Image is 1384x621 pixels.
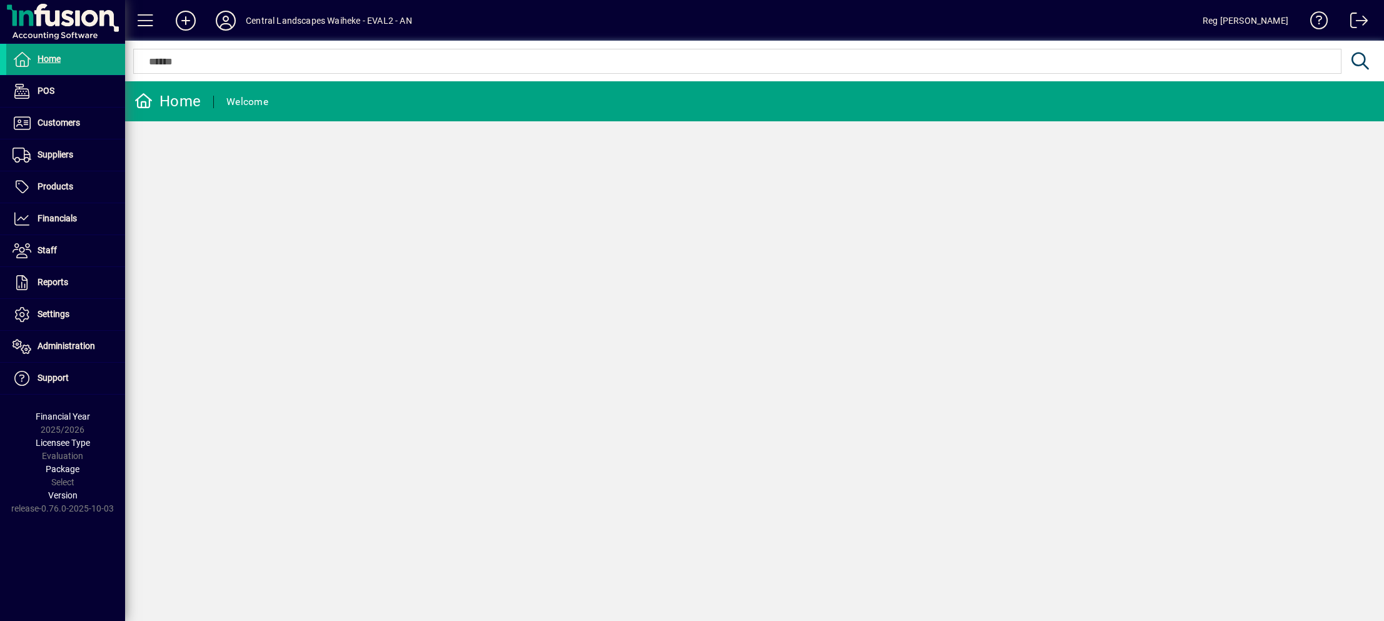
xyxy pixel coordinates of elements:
[166,9,206,32] button: Add
[38,245,57,255] span: Staff
[206,9,246,32] button: Profile
[6,108,125,139] a: Customers
[6,171,125,203] a: Products
[38,181,73,191] span: Products
[6,203,125,235] a: Financials
[38,149,73,159] span: Suppliers
[6,331,125,362] a: Administration
[134,91,201,111] div: Home
[6,363,125,394] a: Support
[6,139,125,171] a: Suppliers
[36,438,90,448] span: Licensee Type
[6,299,125,330] a: Settings
[38,213,77,223] span: Financials
[38,341,95,351] span: Administration
[38,54,61,64] span: Home
[38,86,54,96] span: POS
[36,411,90,422] span: Financial Year
[46,464,79,474] span: Package
[38,118,80,128] span: Customers
[6,76,125,107] a: POS
[1203,11,1288,31] div: Reg [PERSON_NAME]
[6,235,125,266] a: Staff
[38,309,69,319] span: Settings
[1301,3,1328,43] a: Knowledge Base
[246,11,412,31] div: Central Landscapes Waiheke - EVAL2 - AN
[38,373,69,383] span: Support
[48,490,78,500] span: Version
[1341,3,1368,43] a: Logout
[38,277,68,287] span: Reports
[226,92,268,112] div: Welcome
[6,267,125,298] a: Reports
